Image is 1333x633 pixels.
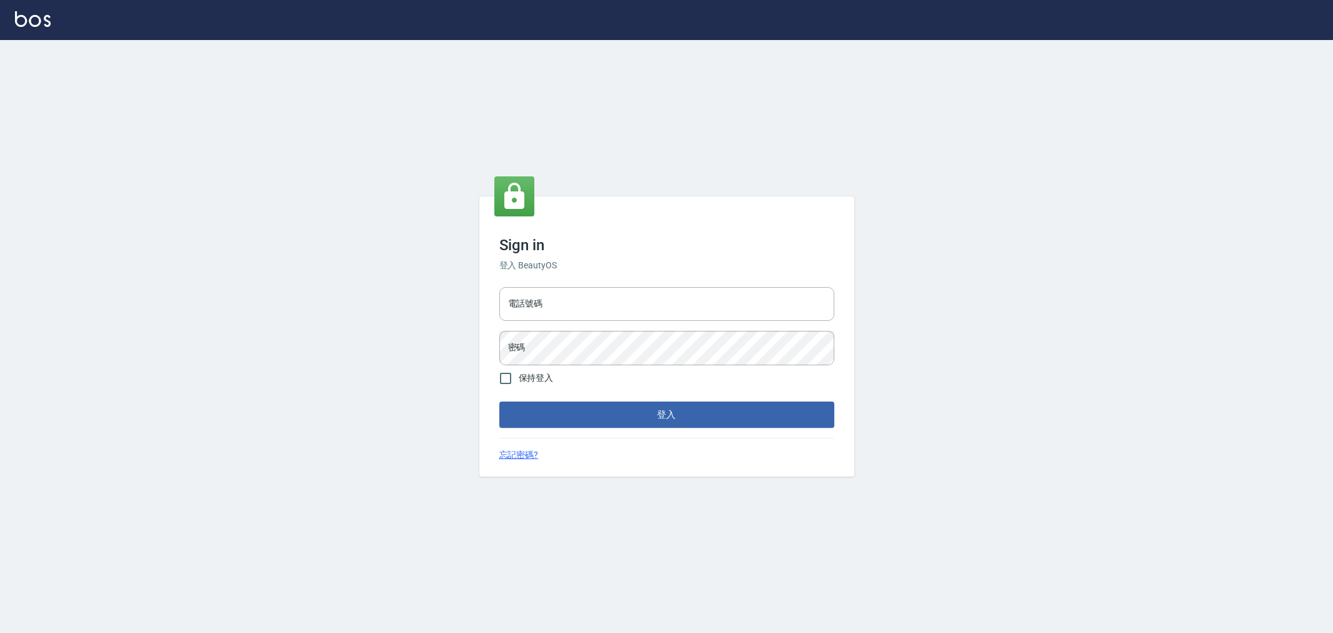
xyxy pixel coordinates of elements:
[499,448,539,462] a: 忘記密碼?
[519,372,554,385] span: 保持登入
[499,402,834,428] button: 登入
[499,236,834,254] h3: Sign in
[15,11,51,27] img: Logo
[499,259,834,272] h6: 登入 BeautyOS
